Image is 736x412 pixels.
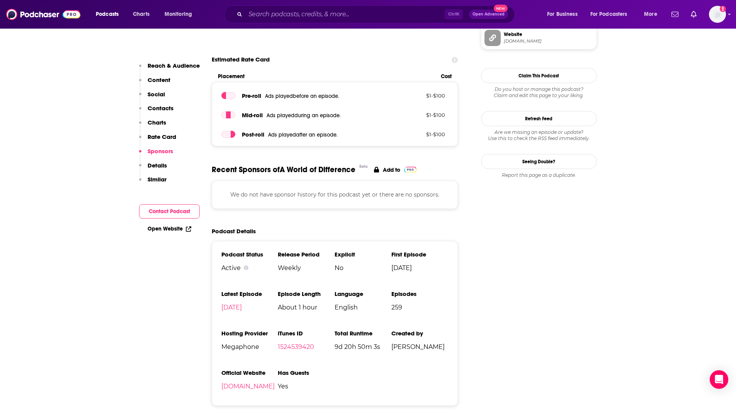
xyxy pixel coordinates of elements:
button: Details [139,162,167,176]
div: Search podcasts, credits, & more... [231,5,522,23]
h2: Podcast Details [212,227,256,235]
h3: Explicit [335,251,391,258]
h3: Latest Episode [221,290,278,297]
p: Add to [383,166,400,173]
span: English [335,304,391,311]
span: More [644,9,657,20]
span: Charts [133,9,150,20]
p: We do not have sponsor history for this podcast yet or there are no sponsors. [221,190,449,199]
a: Seeing Double? [481,154,597,169]
span: Recent Sponsors of A World of Difference [212,165,355,174]
p: Social [148,91,165,98]
button: open menu [159,8,202,21]
button: Social [139,91,165,105]
p: Content [148,76,170,84]
span: No [335,264,391,272]
h3: Created by [391,330,448,337]
button: Claim This Podcast [481,68,597,83]
h3: Language [335,290,391,297]
div: Report this page as a duplicate. [481,172,597,178]
a: Open Website [148,226,191,232]
p: Similar [148,176,167,183]
span: Do you host or manage this podcast? [481,86,597,92]
p: Details [148,162,167,169]
span: Pre -roll [242,92,261,99]
span: Mid -roll [242,111,263,119]
button: open menu [585,8,639,21]
button: Charts [139,119,166,133]
p: $ 1 - $ 100 [395,112,445,118]
button: Show profile menu [709,6,726,23]
span: Weekly [278,264,335,272]
p: Charts [148,119,166,126]
a: Add to [374,165,417,174]
svg: Add a profile image [720,6,726,12]
span: Ads played during an episode . [267,112,341,119]
button: Contact Podcast [139,204,200,219]
h3: Hosting Provider [221,330,278,337]
img: Pro Logo [404,167,417,173]
button: Reach & Audience [139,62,200,76]
button: Content [139,76,170,91]
span: 259 [391,304,448,311]
button: Similar [139,176,167,190]
span: Placement [218,73,435,80]
span: About 1 hour [278,304,335,311]
span: [PERSON_NAME] [391,343,448,350]
a: [DOMAIN_NAME] [221,383,275,390]
button: Rate Card [139,133,176,147]
span: Ads played after an episode . [268,132,338,138]
p: Rate Card [148,133,176,140]
a: 1524539420 [278,343,314,350]
h3: Official Website [221,369,278,376]
p: Contacts [148,104,173,112]
h3: Episodes [391,290,448,297]
a: Charts [128,8,154,21]
span: Estimated Rate Card [212,52,270,67]
button: open menu [90,8,129,21]
span: New [494,5,508,12]
button: Open AdvancedNew [469,10,508,19]
span: aworldofdifferencepodcast.com [504,38,593,44]
a: Show notifications dropdown [688,8,700,21]
span: Post -roll [242,131,264,138]
h3: First Episode [391,251,448,258]
button: open menu [542,8,587,21]
button: Refresh Feed [481,111,597,126]
span: [DATE] [391,264,448,272]
button: Sponsors [139,147,173,162]
a: Website[DOMAIN_NAME] [484,30,593,46]
div: Are we missing an episode or update? Use this to check the RSS feed immediately. [481,129,597,142]
div: Open Intercom Messenger [710,370,728,389]
p: Sponsors [148,147,173,155]
div: Beta [359,164,368,169]
p: Reach & Audience [148,62,200,69]
span: Ctrl K [445,9,463,19]
h3: iTunes ID [278,330,335,337]
button: open menu [639,8,667,21]
span: Logged in as AtriaBooks [709,6,726,23]
span: Podcasts [96,9,119,20]
span: Megaphone [221,343,278,350]
h3: Total Runtime [335,330,391,337]
span: 9d 20h 50m 3s [335,343,391,350]
span: Yes [278,383,335,390]
h3: Has Guests [278,369,335,376]
img: User Profile [709,6,726,23]
button: Contacts [139,104,173,119]
img: Podchaser - Follow, Share and Rate Podcasts [6,7,80,22]
div: Claim and edit this page to your liking. [481,86,597,99]
span: Monitoring [165,9,192,20]
span: Open Advanced [473,12,505,16]
span: Cost [441,73,452,80]
span: For Business [547,9,578,20]
h3: Release Period [278,251,335,258]
a: Show notifications dropdown [668,8,682,21]
input: Search podcasts, credits, & more... [245,8,445,21]
span: For Podcasters [590,9,627,20]
h3: Episode Length [278,290,335,297]
p: $ 1 - $ 100 [395,92,445,99]
div: Active [221,264,278,272]
h3: Podcast Status [221,251,278,258]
